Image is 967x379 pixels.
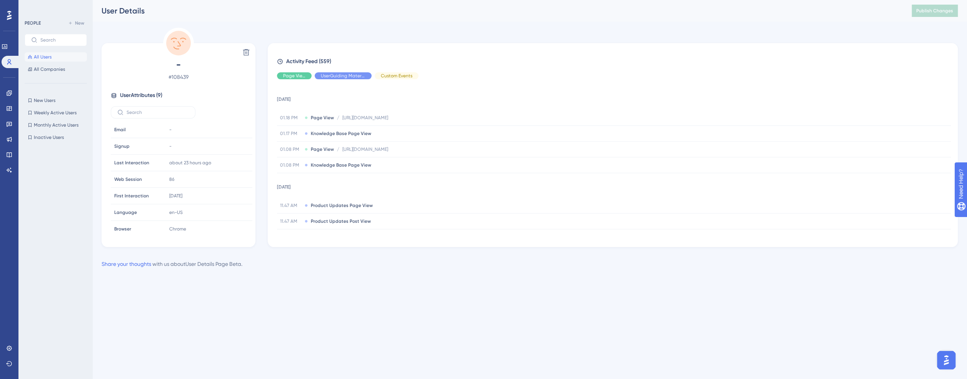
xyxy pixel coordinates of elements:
[337,146,339,152] span: /
[277,85,951,110] td: [DATE]
[337,115,339,121] span: /
[75,20,84,26] span: New
[111,58,246,71] span: -
[286,57,331,66] span: Activity Feed (559)
[321,73,365,79] span: UserGuiding Material
[34,54,52,60] span: All Users
[935,349,958,372] iframe: UserGuiding AI Assistant Launcher
[34,134,64,140] span: Inactive Users
[277,173,951,198] td: [DATE]
[111,72,246,82] span: # 108439
[65,18,87,28] button: New
[169,160,211,165] time: about 23 hours ago
[25,133,87,142] button: Inactive Users
[25,65,87,74] button: All Companies
[169,226,186,232] span: Chrome
[114,127,126,133] span: Email
[34,66,65,72] span: All Companies
[342,146,388,152] span: [URL][DOMAIN_NAME]
[34,97,55,104] span: New Users
[280,202,302,209] span: 11.47 AM
[280,218,302,224] span: 11.47 AM
[169,176,174,182] span: 86
[280,146,302,152] span: 01.08 PM
[311,162,371,168] span: Knowledge Base Page View
[102,259,242,269] div: with us about User Details Page Beta .
[127,110,189,115] input: Search
[34,122,78,128] span: Monthly Active Users
[34,110,77,116] span: Weekly Active Users
[114,176,142,182] span: Web Session
[277,229,951,254] td: [DATE]
[342,115,388,121] span: [URL][DOMAIN_NAME]
[912,5,958,17] button: Publish Changes
[114,209,137,215] span: Language
[102,5,892,16] div: User Details
[120,91,162,100] span: User Attributes ( 9 )
[25,52,87,62] button: All Users
[280,130,302,137] span: 01.17 PM
[114,160,149,166] span: Last Interaction
[169,127,172,133] span: -
[114,226,131,232] span: Browser
[283,73,305,79] span: Page View
[280,115,302,121] span: 01.18 PM
[311,146,334,152] span: Page View
[280,162,302,168] span: 01.08 PM
[169,143,172,149] span: -
[381,73,412,79] span: Custom Events
[114,193,149,199] span: First Interaction
[114,143,130,149] span: Signup
[311,130,371,137] span: Knowledge Base Page View
[18,2,48,11] span: Need Help?
[916,8,953,14] span: Publish Changes
[25,120,87,130] button: Monthly Active Users
[25,96,87,105] button: New Users
[40,37,80,43] input: Search
[25,20,41,26] div: PEOPLE
[311,218,371,224] span: Product Updates Post View
[25,108,87,117] button: Weekly Active Users
[102,261,151,267] a: Share your thoughts
[169,209,183,215] span: en-US
[311,202,373,209] span: Product Updates Page View
[311,115,334,121] span: Page View
[169,193,182,199] time: [DATE]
